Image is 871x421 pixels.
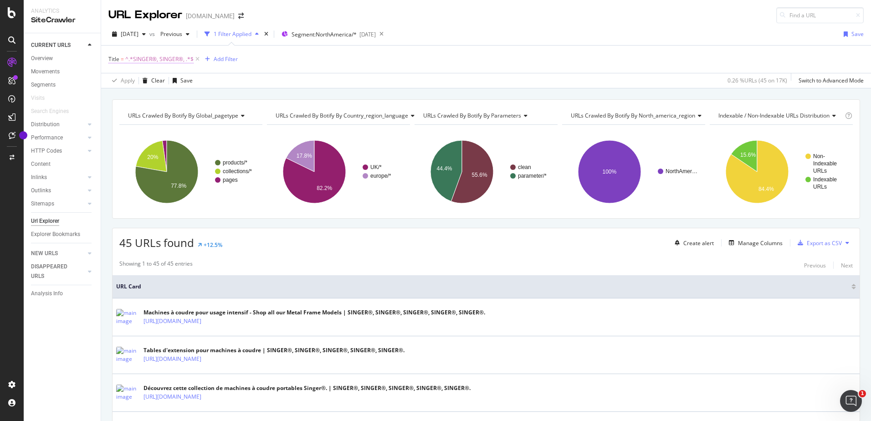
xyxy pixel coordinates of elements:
[31,133,63,143] div: Performance
[143,392,201,401] a: [URL][DOMAIN_NAME]
[728,77,787,84] div: 0.26 % URLs ( 45 on 17K )
[119,260,193,271] div: Showing 1 to 45 of 45 entries
[267,132,410,211] svg: A chart.
[201,27,262,41] button: 1 Filter Applied
[718,112,830,119] span: Indexable / Non-Indexable URLs distribution
[813,168,827,174] text: URLs
[799,77,864,84] div: Switch to Advanced Mode
[794,236,842,250] button: Export as CSV
[143,308,485,317] div: Machines à coudre pour usage intensif - Shop all our Metal Frame Models | SINGER®, SINGER®, SINGE...
[421,108,549,123] h4: URLs Crawled By Botify By parameters
[116,282,849,291] span: URL Card
[710,132,853,211] svg: A chart.
[31,289,63,298] div: Analysis Info
[147,154,158,160] text: 20%
[804,260,826,271] button: Previous
[840,27,864,41] button: Save
[813,184,827,190] text: URLs
[262,30,270,39] div: times
[238,13,244,19] div: arrow-right-arrow-left
[151,77,165,84] div: Clear
[436,165,452,172] text: 44.4%
[562,132,705,211] svg: A chart.
[116,385,139,401] img: main image
[31,67,60,77] div: Movements
[31,41,85,50] a: CURRENT URLS
[204,241,222,249] div: +12.5%
[31,186,51,195] div: Outlinks
[121,55,124,63] span: =
[214,55,238,63] div: Add Filter
[126,108,254,123] h4: URLs Crawled By Botify By global_pagetype
[31,54,53,63] div: Overview
[31,93,54,103] a: Visits
[859,390,866,397] span: 1
[223,159,247,166] text: products/*
[31,80,56,90] div: Segments
[143,317,201,326] a: [URL][DOMAIN_NAME]
[31,173,47,182] div: Inlinks
[223,168,252,175] text: collections/*
[795,73,864,88] button: Switch to Advanced Mode
[569,108,709,123] h4: URLs Crawled By Botify By north_america_region
[518,173,547,179] text: parameter/*
[31,216,59,226] div: Url Explorer
[31,80,94,90] a: Segments
[31,107,69,116] div: Search Engines
[807,239,842,247] div: Export as CSV
[603,169,617,175] text: 100%
[317,185,332,191] text: 82.2%
[31,41,71,50] div: CURRENT URLS
[31,120,85,129] a: Distribution
[157,27,193,41] button: Previous
[740,152,756,158] text: 15.6%
[31,146,62,156] div: HTTP Codes
[31,133,85,143] a: Performance
[186,11,235,21] div: [DOMAIN_NAME]
[278,27,376,41] button: Segment:NorthAmerica/*[DATE]
[776,7,864,23] input: Find a URL
[683,239,714,247] div: Create alert
[671,236,714,250] button: Create alert
[31,159,94,169] a: Content
[116,309,139,325] img: main image
[415,132,558,211] svg: A chart.
[108,27,149,41] button: [DATE]
[143,384,471,392] div: Découvrez cette collection de machines à coudre portables Singer®. | SINGER®, SINGER®, SINGER®, S...
[31,230,80,239] div: Explorer Bookmarks
[31,289,94,298] a: Analysis Info
[813,160,837,167] text: Indexable
[31,230,94,239] a: Explorer Bookmarks
[758,186,774,192] text: 84.4%
[31,249,58,258] div: NEW URLS
[31,199,54,209] div: Sitemaps
[31,54,94,63] a: Overview
[31,186,85,195] a: Outlinks
[157,30,182,38] span: Previous
[201,54,238,65] button: Add Filter
[274,108,422,123] h4: URLs Crawled By Botify By country_region_language
[128,112,238,119] span: URLs Crawled By Botify By global_pagetype
[292,31,357,38] span: Segment: NorthAmerica/*
[840,390,862,412] iframe: Intercom live chat
[423,112,521,119] span: URLs Crawled By Botify By parameters
[31,146,85,156] a: HTTP Codes
[119,132,262,211] svg: A chart.
[119,235,194,250] span: 45 URLs found
[31,120,60,129] div: Distribution
[31,173,85,182] a: Inlinks
[851,30,864,38] div: Save
[31,7,93,15] div: Analytics
[359,31,376,38] div: [DATE]
[31,67,94,77] a: Movements
[31,249,85,258] a: NEW URLS
[121,30,138,38] span: 2025 Aug. 25th
[214,30,251,38] div: 1 Filter Applied
[108,55,119,63] span: Title
[223,177,238,183] text: pages
[169,73,193,88] button: Save
[31,216,94,226] a: Url Explorer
